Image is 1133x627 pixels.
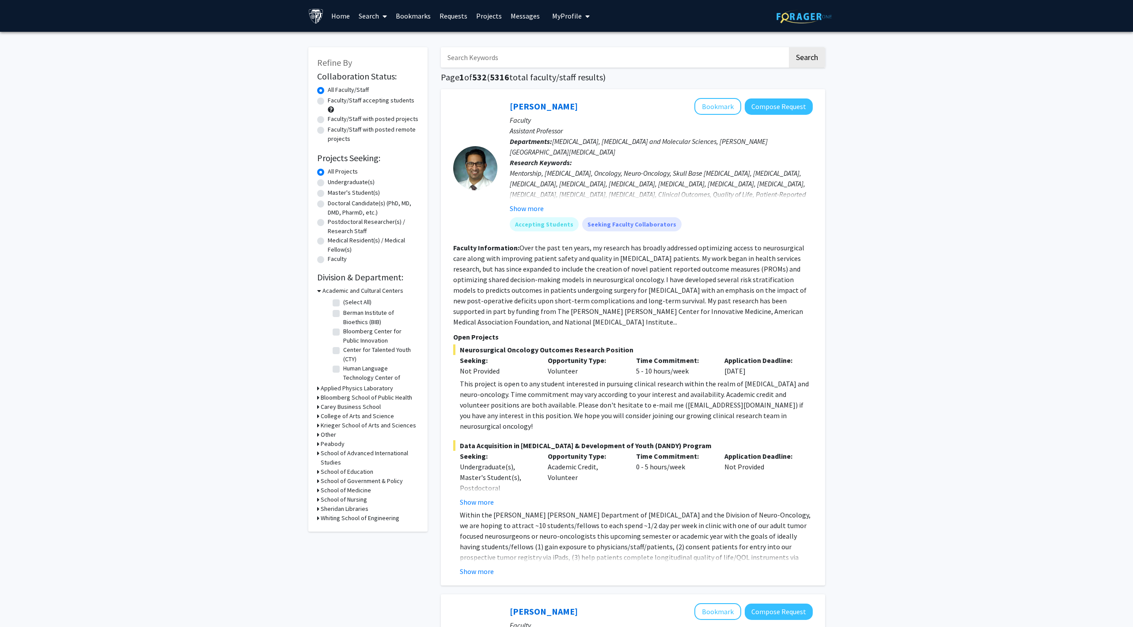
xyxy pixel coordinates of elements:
span: 532 [472,72,487,83]
input: Search Keywords [441,47,788,68]
span: Refine By [317,57,352,68]
span: 5316 [490,72,509,83]
div: Volunteer [541,355,629,376]
label: Faculty/Staff accepting students [328,96,414,105]
div: Undergraduate(s), Master's Student(s), Postdoctoral Researcher(s) / Research Staff, Medical Resid... [460,461,535,536]
label: Undergraduate(s) [328,178,375,187]
span: Neurosurgical Oncology Outcomes Research Position [453,344,813,355]
h1: Page of ( total faculty/staff results) [441,72,825,83]
div: Academic Credit, Volunteer [541,451,629,507]
a: Messages [506,0,544,31]
p: Opportunity Type: [548,451,623,461]
label: All Faculty/Staff [328,85,369,94]
img: Johns Hopkins University Logo [308,8,324,24]
label: Berman Institute of Bioethics (BIB) [343,308,417,327]
div: Mentorship, [MEDICAL_DATA], Oncology, Neuro-Oncology, Skull Base [MEDICAL_DATA], [MEDICAL_DATA], ... [510,168,813,231]
p: Application Deadline: [724,451,800,461]
h3: Academic and Cultural Centers [322,286,403,295]
span: Data Acquisition in [MEDICAL_DATA] & Development of Youth (DANDY) Program [453,440,813,451]
div: 0 - 5 hours/week [629,451,718,507]
span: 1 [459,72,464,83]
h3: School of Nursing [321,495,367,504]
b: Research Keywords: [510,158,572,167]
p: Assistant Professor [510,125,813,136]
b: Faculty Information: [453,243,519,252]
button: Compose Request to Raj Mukherjee [745,98,813,115]
h2: Projects Seeking: [317,153,419,163]
h2: Division & Department: [317,272,419,283]
mat-chip: Seeking Faculty Collaborators [582,217,682,231]
h3: School of Education [321,467,373,476]
label: Faculty/Staff with posted remote projects [328,125,419,144]
h3: Carey Business School [321,402,381,412]
button: Compose Request to Joann Bodurtha [745,604,813,620]
h3: School of Government & Policy [321,476,403,486]
button: Show more [460,566,494,577]
button: Add Raj Mukherjee to Bookmarks [694,98,741,115]
b: Departments: [510,137,552,146]
label: Medical Resident(s) / Medical Fellow(s) [328,236,419,254]
p: Within the [PERSON_NAME] [PERSON_NAME] Department of [MEDICAL_DATA] and the Division of Neuro-Onc... [460,510,813,584]
h3: Other [321,430,336,439]
fg-read-more: Over the past ten years, my research has broadly addressed optimizing access to neurosurgical car... [453,243,807,326]
label: Faculty [328,254,347,264]
p: Time Commitment: [636,355,711,366]
button: Add Joann Bodurtha to Bookmarks [694,603,741,620]
span: My Profile [552,11,582,20]
p: Seeking: [460,355,535,366]
label: Master's Student(s) [328,188,380,197]
h2: Collaboration Status: [317,71,419,82]
img: ForagerOne Logo [777,10,832,23]
h3: Whiting School of Engineering [321,514,399,523]
a: [PERSON_NAME] [510,606,578,617]
a: Home [327,0,354,31]
h3: Sheridan Libraries [321,504,368,514]
label: Center for Talented Youth (CTY) [343,345,417,364]
label: All Projects [328,167,358,176]
label: (Select All) [343,298,371,307]
p: Faculty [510,115,813,125]
a: Projects [472,0,506,31]
button: Show more [460,497,494,507]
span: [MEDICAL_DATA], [MEDICAL_DATA] and Molecular Sciences, [PERSON_NAME][GEOGRAPHIC_DATA][MEDICAL_DATA] [510,137,768,156]
button: Show more [510,203,544,214]
p: Opportunity Type: [548,355,623,366]
div: 5 - 10 hours/week [629,355,718,376]
a: Bookmarks [391,0,435,31]
mat-chip: Accepting Students [510,217,579,231]
button: Search [789,47,825,68]
label: Doctoral Candidate(s) (PhD, MD, DMD, PharmD, etc.) [328,199,419,217]
div: Not Provided [718,451,806,507]
h3: Peabody [321,439,345,449]
p: Time Commitment: [636,451,711,461]
p: Seeking: [460,451,535,461]
div: [DATE] [718,355,806,376]
h3: Applied Physics Laboratory [321,384,393,393]
label: Human Language Technology Center of Excellence (HLTCOE) [343,364,417,392]
h3: Bloomberg School of Public Health [321,393,412,402]
h3: Krieger School of Arts and Sciences [321,421,416,430]
a: Search [354,0,391,31]
h3: School of Medicine [321,486,371,495]
div: Not Provided [460,366,535,376]
label: Faculty/Staff with posted projects [328,114,418,124]
label: Bloomberg Center for Public Innovation [343,327,417,345]
h3: School of Advanced International Studies [321,449,419,467]
p: Application Deadline: [724,355,800,366]
a: Requests [435,0,472,31]
div: This project is open to any student interested in pursuing clinical research within the realm of ... [460,378,813,431]
label: Postdoctoral Researcher(s) / Research Staff [328,217,419,236]
h3: College of Arts and Science [321,412,394,421]
p: Open Projects [453,332,813,342]
a: [PERSON_NAME] [510,101,578,112]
